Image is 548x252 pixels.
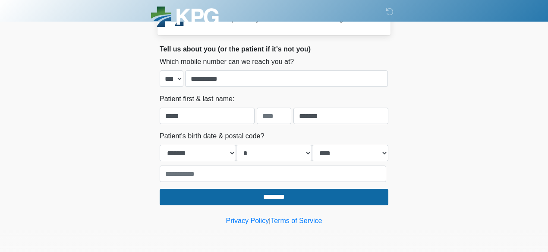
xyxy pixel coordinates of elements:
[269,217,271,224] a: |
[226,217,269,224] a: Privacy Policy
[160,131,264,141] label: Patient's birth date & postal code?
[160,57,294,67] label: Which mobile number can we reach you at?
[271,217,322,224] a: Terms of Service
[160,45,388,53] h2: Tell us about you (or the patient if it's not you)
[160,94,234,104] label: Patient first & last name:
[151,6,219,29] img: KPG Healthcare Logo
